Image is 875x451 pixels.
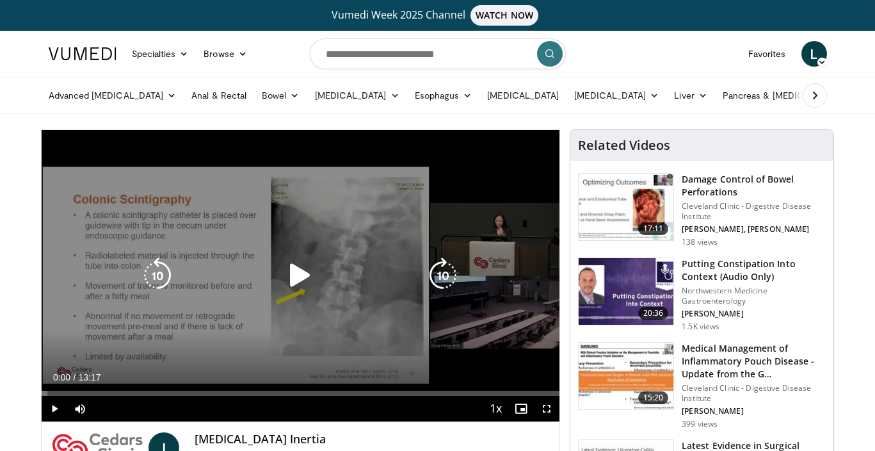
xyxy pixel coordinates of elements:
[184,83,254,108] a: Anal & Rectal
[307,83,407,108] a: [MEDICAL_DATA]
[566,83,666,108] a: [MEDICAL_DATA]
[195,432,549,447] h4: [MEDICAL_DATA] Inertia
[310,38,566,69] input: Search topics, interventions
[407,83,480,108] a: Esophagus
[666,83,714,108] a: Liver
[42,130,560,422] video-js: Video Player
[638,391,669,404] span: 15:20
[801,41,827,67] a: L
[741,41,794,67] a: Favorites
[483,396,508,422] button: Playback Rate
[682,383,826,404] p: Cleveland Clinic - Digestive Disease Institute
[196,41,255,67] a: Browse
[49,47,116,60] img: VuMedi Logo
[534,396,559,422] button: Fullscreen
[579,258,673,325] img: 76673eb5-1412-4785-9941-c5def0047dc6.150x105_q85_crop-smart_upscale.jpg
[638,307,669,320] span: 20:36
[578,258,826,332] a: 20:36 Putting Constipation Into Context (Audio Only) Northwestern Medicine Gastroenterology [PERS...
[682,309,826,319] p: [PERSON_NAME]
[682,201,826,222] p: Cleveland Clinic - Digestive Disease Institute
[578,342,826,429] a: 15:20 Medical Management of Inflammatory Pouch Disease - Update from the G… Cleveland Clinic - Di...
[51,5,825,26] a: Vumedi Week 2025 ChannelWATCH NOW
[682,342,826,381] h3: Medical Management of Inflammatory Pouch Disease - Update from the G…
[74,372,76,382] span: /
[579,174,673,240] img: 84ad4d88-1369-491d-9ea2-a1bba70c4e36.150x105_q85_crop-smart_upscale.jpg
[682,406,826,416] p: [PERSON_NAME]
[470,5,538,26] span: WATCH NOW
[53,372,70,382] span: 0:00
[579,343,673,409] img: 9563fa7c-1501-4542-9566-b82c8a86e130.150x105_q85_crop-smart_upscale.jpg
[682,237,718,247] p: 138 views
[124,41,197,67] a: Specialties
[254,83,307,108] a: Bowel
[42,391,560,396] div: Progress Bar
[682,419,718,429] p: 399 views
[578,138,670,153] h4: Related Videos
[682,173,826,199] h3: Damage Control of Bowel Perforations
[715,83,865,108] a: Pancreas & [MEDICAL_DATA]
[479,83,566,108] a: [MEDICAL_DATA]
[682,258,826,283] h3: Putting Constipation Into Context (Audio Only)
[508,396,534,422] button: Enable picture-in-picture mode
[41,83,184,108] a: Advanced [MEDICAL_DATA]
[638,222,669,235] span: 17:11
[682,224,826,234] p: [PERSON_NAME], [PERSON_NAME]
[578,173,826,247] a: 17:11 Damage Control of Bowel Perforations Cleveland Clinic - Digestive Disease Institute [PERSON...
[78,372,100,382] span: 13:17
[682,322,719,332] p: 1.5K views
[682,286,826,306] p: Northwestern Medicine Gastroenterology
[42,396,67,422] button: Play
[67,396,93,422] button: Mute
